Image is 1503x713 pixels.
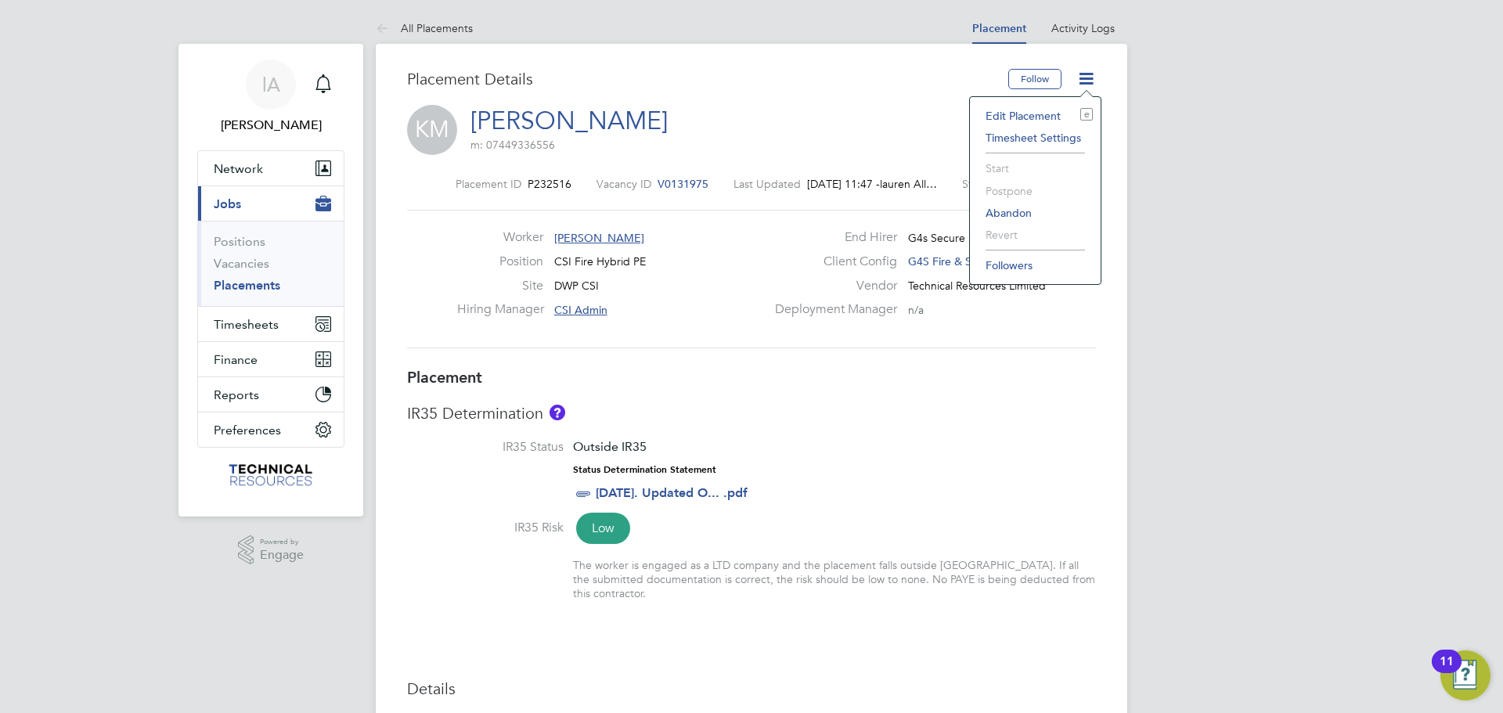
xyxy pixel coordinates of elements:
[407,368,482,387] b: Placement
[470,106,668,136] a: [PERSON_NAME]
[260,549,304,562] span: Engage
[573,464,716,475] strong: Status Determination Statement
[407,105,457,155] span: KM
[554,254,646,268] span: CSI Fire Hybrid PE
[908,279,1046,293] span: Technical Resources Limited
[214,234,265,249] a: Positions
[766,278,897,294] label: Vendor
[978,202,1093,224] li: Abandon
[198,151,344,185] button: Network
[198,186,344,221] button: Jobs
[262,74,280,95] span: lA
[554,303,607,317] span: CSI Admin
[880,177,937,191] span: lauren All…
[978,105,1093,127] li: Edit Placement
[733,177,801,191] label: Last Updated
[456,177,521,191] label: Placement ID
[198,221,344,306] div: Jobs
[198,412,344,447] button: Preferences
[457,301,543,318] label: Hiring Manager
[407,520,564,536] label: IR35 Risk
[978,127,1093,149] li: Timesheet Settings
[376,21,473,35] a: All Placements
[197,463,344,488] a: Go to home page
[554,279,599,293] span: DWP CSI
[214,196,241,211] span: Jobs
[214,278,280,293] a: Placements
[470,138,555,152] span: m: 07449336556
[807,177,880,191] span: [DATE] 11:47 -
[214,387,259,402] span: Reports
[550,405,565,420] button: About IR35
[597,177,651,191] label: Vacancy ID
[1051,21,1115,35] a: Activity Logs
[407,439,564,456] label: IR35 Status
[658,177,708,191] span: V0131975
[260,535,304,549] span: Powered by
[528,177,571,191] span: P232516
[596,485,748,500] a: [DATE]. Updated O... .pdf
[766,301,897,318] label: Deployment Manager
[214,352,258,367] span: Finance
[457,278,543,294] label: Site
[978,254,1093,276] li: Followers
[972,22,1026,35] a: Placement
[978,224,1093,246] li: Revert
[1080,108,1093,121] i: e
[457,254,543,270] label: Position
[198,377,344,412] button: Reports
[1440,661,1454,682] div: 11
[227,463,315,488] img: technicalresources-logo-retina.png
[238,535,305,565] a: Powered byEngage
[573,439,647,454] span: Outside IR35
[407,679,1096,699] h3: Details
[178,44,363,517] nav: Main navigation
[576,513,630,544] span: Low
[214,423,281,438] span: Preferences
[197,116,344,135] span: lauren Alldis
[554,231,644,245] span: [PERSON_NAME]
[978,180,1093,202] li: Postpone
[197,59,344,135] a: lA[PERSON_NAME]
[908,254,1202,268] span: G4S Fire & Security Services ([GEOGRAPHIC_DATA]) Lim…
[766,254,897,270] label: Client Config
[573,558,1096,601] div: The worker is engaged as a LTD company and the placement falls outside [GEOGRAPHIC_DATA]. If all ...
[766,229,897,246] label: End Hirer
[1008,69,1061,89] button: Follow
[198,342,344,376] button: Finance
[214,317,279,332] span: Timesheets
[198,307,344,341] button: Timesheets
[407,403,1096,423] h3: IR35 Determination
[407,69,997,89] h3: Placement Details
[962,177,993,191] label: Status
[1440,650,1490,700] button: Open Resource Center, 11 new notifications
[457,229,543,246] label: Worker
[908,231,1076,245] span: G4s Secure Solutions (Uk) Limited
[908,303,924,317] span: n/a
[214,161,263,176] span: Network
[214,256,269,271] a: Vacancies
[978,157,1093,179] li: Start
